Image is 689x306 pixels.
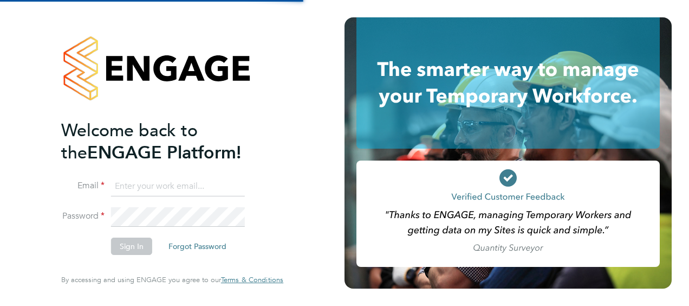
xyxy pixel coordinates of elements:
span: By accessing and using ENGAGE you agree to our [61,275,283,284]
label: Password [61,211,105,222]
button: Forgot Password [160,238,235,255]
button: Sign In [111,238,152,255]
h2: ENGAGE Platform! [61,119,272,164]
input: Enter your work email... [111,177,245,196]
a: Terms & Conditions [221,276,283,284]
label: Email [61,180,105,192]
span: Welcome back to the [61,120,198,163]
